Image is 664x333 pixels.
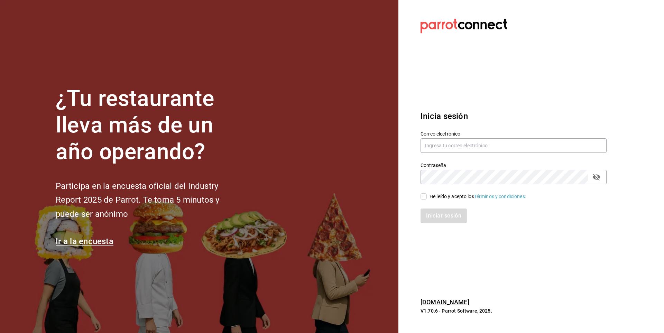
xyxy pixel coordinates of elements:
[421,307,607,314] p: V1.70.6 - Parrot Software, 2025.
[56,179,242,221] h2: Participa en la encuesta oficial del Industry Report 2025 de Parrot. Te toma 5 minutos y puede se...
[430,193,526,200] div: He leído y acepto los
[421,110,607,122] h3: Inicia sesión
[591,171,602,183] button: passwordField
[421,138,607,153] input: Ingresa tu correo electrónico
[421,131,607,136] label: Correo electrónico
[474,194,526,199] a: Términos y condiciones.
[56,85,242,165] h1: ¿Tu restaurante lleva más de un año operando?
[421,298,469,306] a: [DOMAIN_NAME]
[421,163,607,168] label: Contraseña
[56,237,113,246] a: Ir a la encuesta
